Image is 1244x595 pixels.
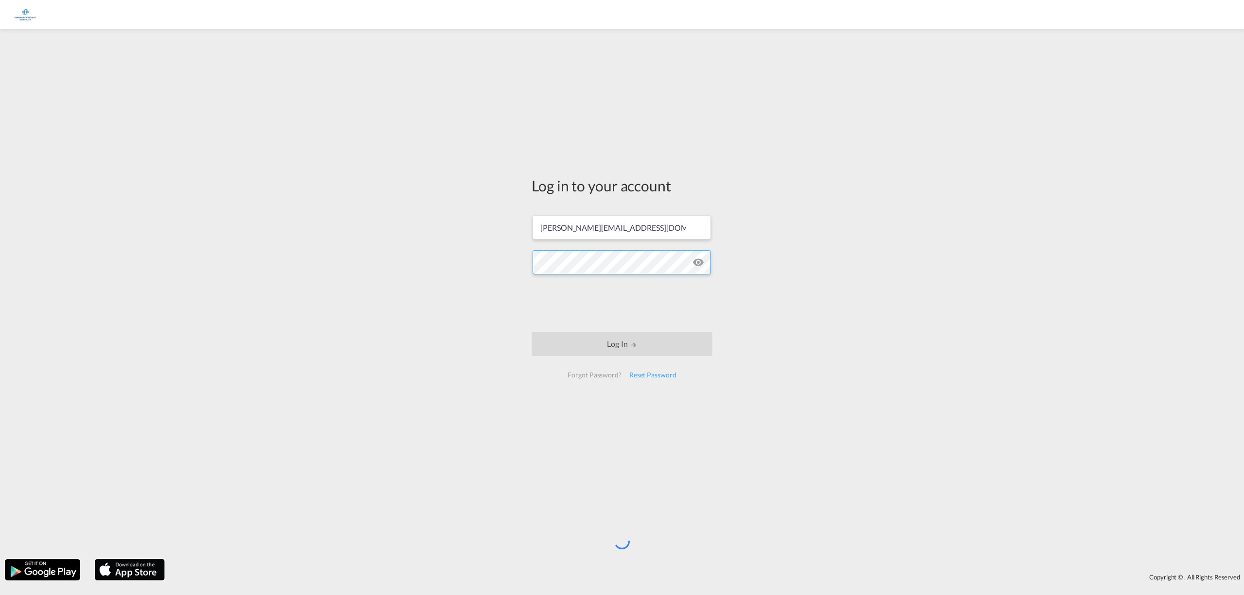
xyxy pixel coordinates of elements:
[94,558,166,581] img: apple.png
[533,215,711,239] input: Enter email/phone number
[548,284,696,322] iframe: reCAPTCHA
[532,175,712,196] div: Log in to your account
[532,332,712,356] button: LOGIN
[625,366,680,384] div: Reset Password
[4,558,81,581] img: google.png
[170,569,1244,585] div: Copyright © . All Rights Reserved
[15,4,36,26] img: e1326340b7c511ef854e8d6a806141ad.jpg
[692,256,704,268] md-icon: icon-eye-off
[564,366,625,384] div: Forgot Password?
